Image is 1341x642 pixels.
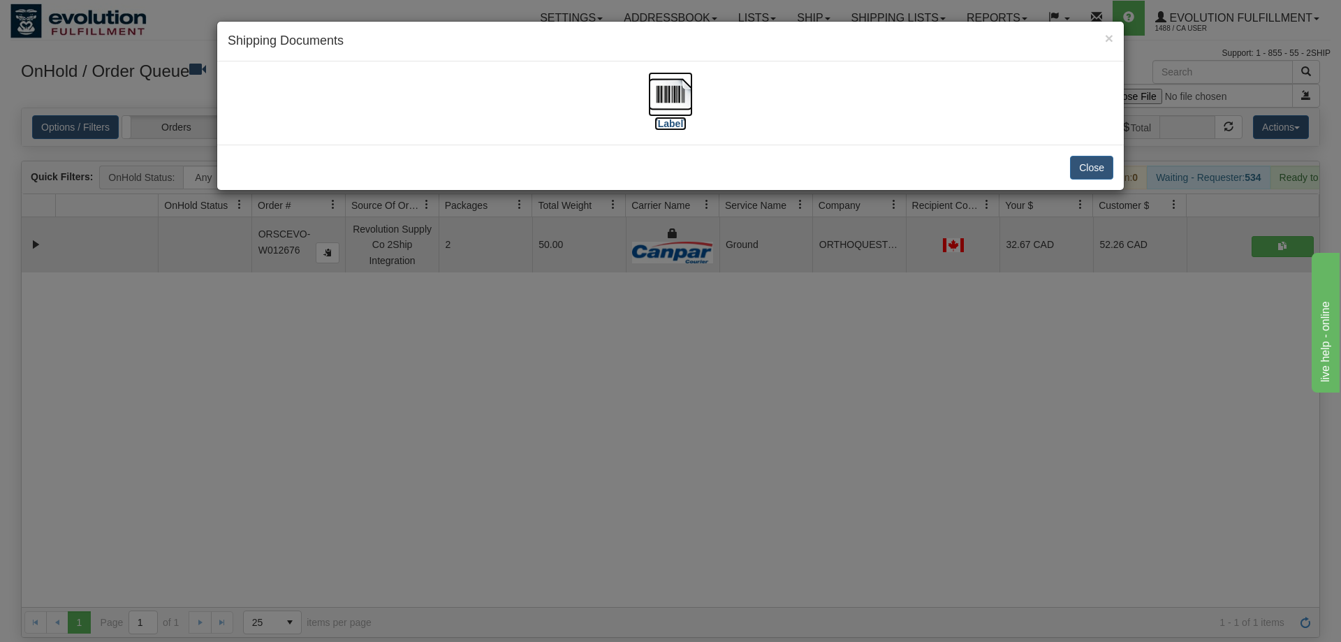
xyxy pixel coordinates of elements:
div: live help - online [10,8,129,25]
span: × [1105,30,1113,46]
button: Close [1070,156,1113,180]
button: Close [1105,31,1113,45]
img: barcode.jpg [648,72,693,117]
a: [Label] [648,87,693,129]
iframe: chat widget [1309,249,1340,392]
h4: Shipping Documents [228,32,1113,50]
label: [Label] [654,117,687,131]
